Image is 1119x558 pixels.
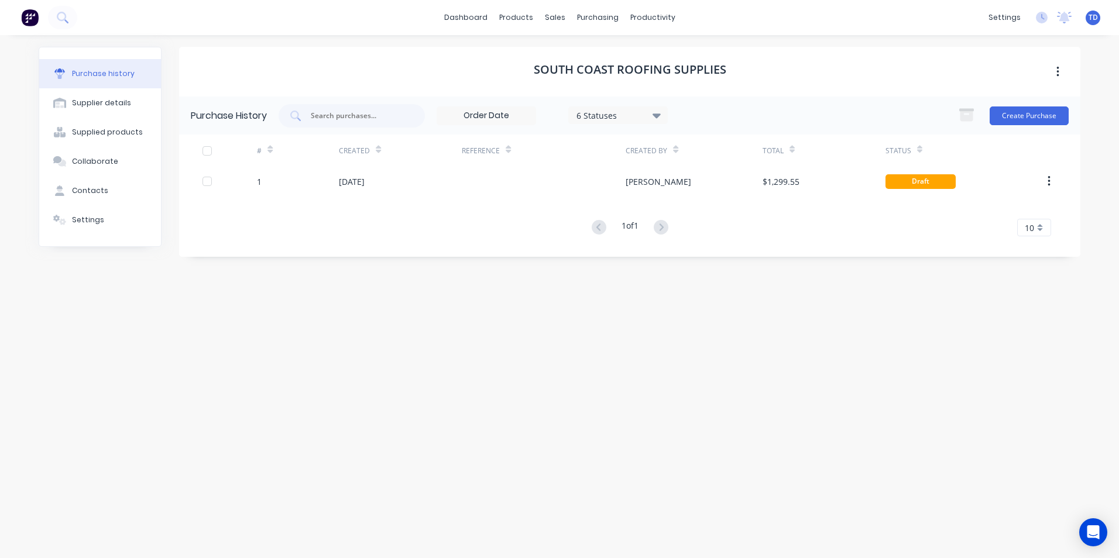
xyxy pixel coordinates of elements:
[626,146,667,156] div: Created By
[626,175,691,188] div: [PERSON_NAME]
[571,9,624,26] div: purchasing
[885,146,911,156] div: Status
[72,68,135,79] div: Purchase history
[983,9,1027,26] div: settings
[257,146,262,156] div: #
[39,59,161,88] button: Purchase history
[339,146,370,156] div: Created
[622,219,639,236] div: 1 of 1
[39,205,161,235] button: Settings
[437,107,536,125] input: Order Date
[72,215,104,225] div: Settings
[191,109,267,123] div: Purchase History
[493,9,539,26] div: products
[39,118,161,147] button: Supplied products
[763,175,799,188] div: $1,299.55
[990,106,1069,125] button: Create Purchase
[39,176,161,205] button: Contacts
[72,156,118,167] div: Collaborate
[39,147,161,176] button: Collaborate
[763,146,784,156] div: Total
[624,9,681,26] div: productivity
[438,9,493,26] a: dashboard
[534,63,726,77] h1: South Coast Roofing Supplies
[539,9,571,26] div: sales
[1079,518,1107,546] div: Open Intercom Messenger
[1025,222,1034,234] span: 10
[576,109,660,121] div: 6 Statuses
[310,110,407,122] input: Search purchases...
[339,175,365,188] div: [DATE]
[1089,12,1098,23] span: TD
[39,88,161,118] button: Supplier details
[72,185,108,196] div: Contacts
[257,175,262,188] div: 1
[885,174,956,189] div: Draft
[72,127,143,137] div: Supplied products
[462,146,500,156] div: Reference
[21,9,39,26] img: Factory
[72,98,131,108] div: Supplier details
